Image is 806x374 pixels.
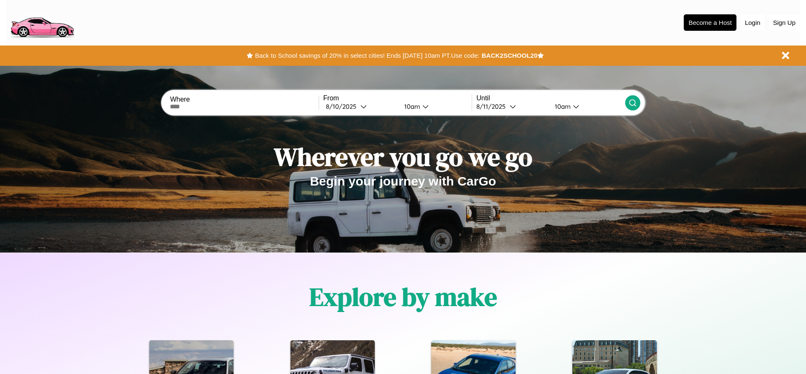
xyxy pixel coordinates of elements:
button: Sign Up [769,15,800,30]
img: logo [6,4,78,40]
button: 10am [398,102,472,111]
div: 10am [551,102,573,110]
button: Login [741,15,765,30]
div: 10am [400,102,422,110]
button: Become a Host [684,14,736,31]
div: 8 / 11 / 2025 [476,102,510,110]
h1: Explore by make [309,280,497,314]
label: From [323,94,472,102]
button: 10am [548,102,625,111]
label: Until [476,94,625,102]
b: BACK2SCHOOL20 [481,52,537,59]
label: Where [170,96,318,103]
button: 8/10/2025 [323,102,398,111]
div: 8 / 10 / 2025 [326,102,360,110]
button: Back to School savings of 20% in select cities! Ends [DATE] 10am PT.Use code: [253,50,481,62]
